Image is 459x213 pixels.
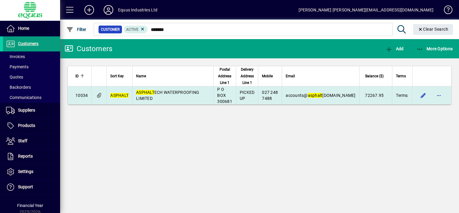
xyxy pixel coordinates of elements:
[124,26,148,33] mat-chip: Activation Status: Active
[418,27,448,32] span: Clear Search
[110,93,129,98] em: ASPHALT
[3,51,60,62] a: Invoices
[359,86,392,104] td: 72267.95
[413,24,453,35] button: Clear
[136,90,199,101] span: ECH WATERPROOFING LIMITED
[418,91,428,100] button: Edit
[18,26,29,31] span: Home
[262,90,278,101] span: 027 248 7488
[286,93,355,98] span: accounts@ [DOMAIN_NAME]
[136,73,210,79] div: Name
[66,27,87,32] span: Filter
[75,73,88,79] div: ID
[65,24,88,35] button: Filter
[101,26,120,32] span: Customer
[75,73,79,79] span: ID
[286,73,295,79] span: Email
[126,27,138,32] span: Active
[3,180,60,195] a: Support
[18,108,35,113] span: Suppliers
[439,1,451,21] a: Knowledge Base
[365,73,384,79] span: Balance ($)
[136,90,154,95] em: ASPHALT
[6,85,31,90] span: Backorders
[18,41,38,46] span: Customers
[6,75,23,79] span: Quotes
[17,203,43,208] span: Financial Year
[308,93,323,98] em: asphalt
[18,123,35,128] span: Products
[416,46,453,51] span: More Options
[3,118,60,133] a: Products
[18,154,33,159] span: Reports
[75,93,88,98] span: 10034
[3,164,60,179] a: Settings
[110,73,124,79] span: Sort Key
[384,43,405,54] button: Add
[6,64,29,69] span: Payments
[3,62,60,72] a: Payments
[3,103,60,118] a: Suppliers
[18,138,27,143] span: Staff
[299,5,433,15] div: [PERSON_NAME] [PERSON_NAME][EMAIL_ADDRESS][DOMAIN_NAME]
[385,46,403,51] span: Add
[3,92,60,103] a: Communications
[80,5,99,15] button: Add
[217,66,232,86] span: Postal Address Line 1
[6,95,41,100] span: Communications
[99,5,118,15] button: Profile
[3,149,60,164] a: Reports
[396,92,408,98] span: Terms
[240,66,255,86] span: Delivery Address Line 1
[396,73,406,79] span: Terms
[217,87,232,104] span: P O BOX 300681
[18,184,33,189] span: Support
[286,73,355,79] div: Email
[118,5,158,15] div: Equus Industries Ltd
[136,73,146,79] span: Name
[415,43,454,54] button: More Options
[65,44,112,54] div: Customers
[262,73,278,79] div: Mobile
[3,72,60,82] a: Quotes
[434,91,444,100] button: More options
[3,82,60,92] a: Backorders
[240,90,255,101] span: PICKED UP
[3,21,60,36] a: Home
[18,169,33,174] span: Settings
[6,54,25,59] span: Invoices
[262,73,273,79] span: Mobile
[3,134,60,149] a: Staff
[363,73,389,79] div: Balance ($)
